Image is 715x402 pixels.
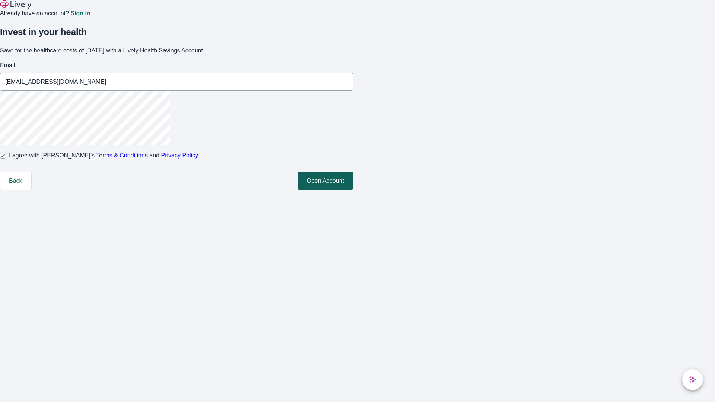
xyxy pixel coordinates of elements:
svg: Lively AI Assistant [689,376,696,383]
a: Privacy Policy [161,152,198,159]
button: chat [682,369,703,390]
span: I agree with [PERSON_NAME]’s and [9,151,198,160]
button: Open Account [298,172,353,190]
a: Sign in [70,10,90,16]
a: Terms & Conditions [96,152,148,159]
